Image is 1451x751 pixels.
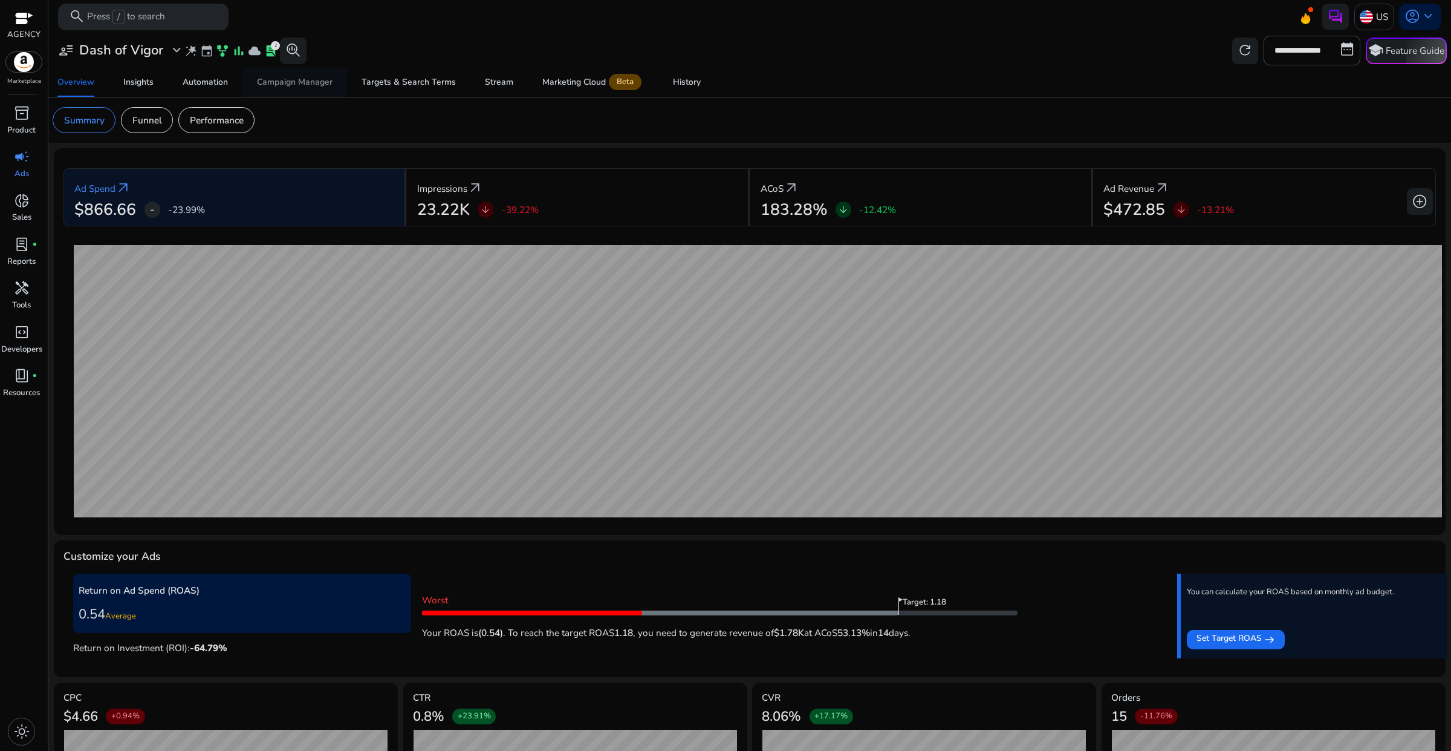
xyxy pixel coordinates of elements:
span: refresh [1237,42,1253,58]
div: History [673,78,701,87]
a: arrow_outward [784,180,799,196]
span: campaign [14,149,30,165]
span: add_circle [1412,194,1427,209]
h5: Orders [1111,692,1436,703]
span: fiber_manual_record [32,373,37,379]
h5: CVR [762,692,1086,703]
p: Developers [1,344,42,356]
p: Return on Investment (ROI): [73,638,412,655]
p: Summary [64,113,105,127]
span: keyboard_arrow_down [1420,8,1436,24]
span: arrow_downward [838,205,849,215]
a: arrow_outward [115,180,131,196]
span: arrow_downward [480,205,491,215]
span: Beta [609,74,641,90]
span: lab_profile [264,44,278,57]
p: Your ROAS is . To reach the target ROAS , you need to generate revenue of at ACoS in days. [422,620,1018,640]
b: 1.18 [614,626,633,639]
span: +0.94% [111,711,140,722]
b: (0.54) [478,626,503,639]
button: Set Target ROAS [1187,630,1285,649]
span: light_mode [14,724,30,740]
p: Press to search [87,10,165,24]
span: -11.76% [1140,711,1172,722]
h5: CTR [413,692,738,703]
span: lab_profile [14,237,30,252]
p: Product [7,125,36,137]
p: Funnel [132,113,162,127]
div: Overview [57,78,94,87]
p: ACoS [761,182,784,195]
img: us.svg [1360,10,1373,24]
p: Marketplace [7,77,41,86]
span: - [150,202,154,217]
b: $1.78K [774,626,804,639]
p: US [1376,6,1388,27]
span: user_attributes [58,42,74,58]
span: arrow_downward [1176,205,1187,215]
span: wand_stars [184,44,198,57]
b: 53.13% [837,626,870,639]
span: fiber_manual_record [32,242,37,248]
span: code_blocks [14,324,30,340]
span: search [69,8,85,24]
p: Ad Spend [74,182,115,195]
div: Marketing Cloud [542,77,644,88]
img: amazon.svg [6,52,42,72]
p: Resources [3,387,40,399]
span: +23.91% [458,711,491,722]
h3: Dash of Vigor [79,42,163,58]
span: cloud [248,44,261,57]
h2: $472.85 [1103,200,1165,220]
h3: 0.54 [79,606,406,622]
span: family_history [216,44,229,57]
p: -13.21% [1197,205,1234,214]
p: Reports [7,256,36,268]
h3: 8.06% [762,709,801,724]
span: -64.79 [190,641,227,654]
span: book_4 [14,368,30,384]
p: -39.22% [502,205,539,214]
span: Set Target ROAS [1196,632,1262,648]
h3: $4.66 [63,709,98,724]
span: % [218,641,227,654]
p: Worst [422,593,1018,607]
a: arrow_outward [467,180,483,196]
span: inventory_2 [14,105,30,121]
div: 2 [271,41,280,50]
h2: 23.22K [417,200,470,220]
span: Target: 1.18 [903,597,946,615]
span: search_insights [285,42,301,58]
div: Campaign Manager [257,78,333,87]
button: refresh [1232,38,1259,64]
h4: Customize your Ads [63,550,161,563]
p: Return on Ad Spend (ROAS) [79,583,406,597]
button: add_circle [1407,188,1433,215]
span: / [112,10,124,24]
p: Ads [15,168,29,180]
span: account_circle [1404,8,1420,24]
h2: 183.28% [761,200,828,220]
mat-icon: east [1264,632,1275,648]
p: Feature Guide [1386,44,1444,57]
span: handyman [14,280,30,296]
p: Ad Revenue [1103,182,1154,195]
div: Automation [183,78,228,87]
a: arrow_outward [1154,180,1170,196]
h5: CPC [63,692,388,703]
span: event [200,44,213,57]
span: school [1368,42,1383,58]
span: +17.17% [814,711,848,722]
p: Sales [12,212,31,224]
p: You can calculate your ROAS based on monthly ad budget. [1187,587,1394,598]
span: bar_chart [232,44,245,57]
h2: $866.66 [74,200,136,220]
p: AGENCY [7,29,41,41]
p: Impressions [417,182,467,195]
p: -23.99% [168,205,205,214]
div: Stream [485,78,513,87]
